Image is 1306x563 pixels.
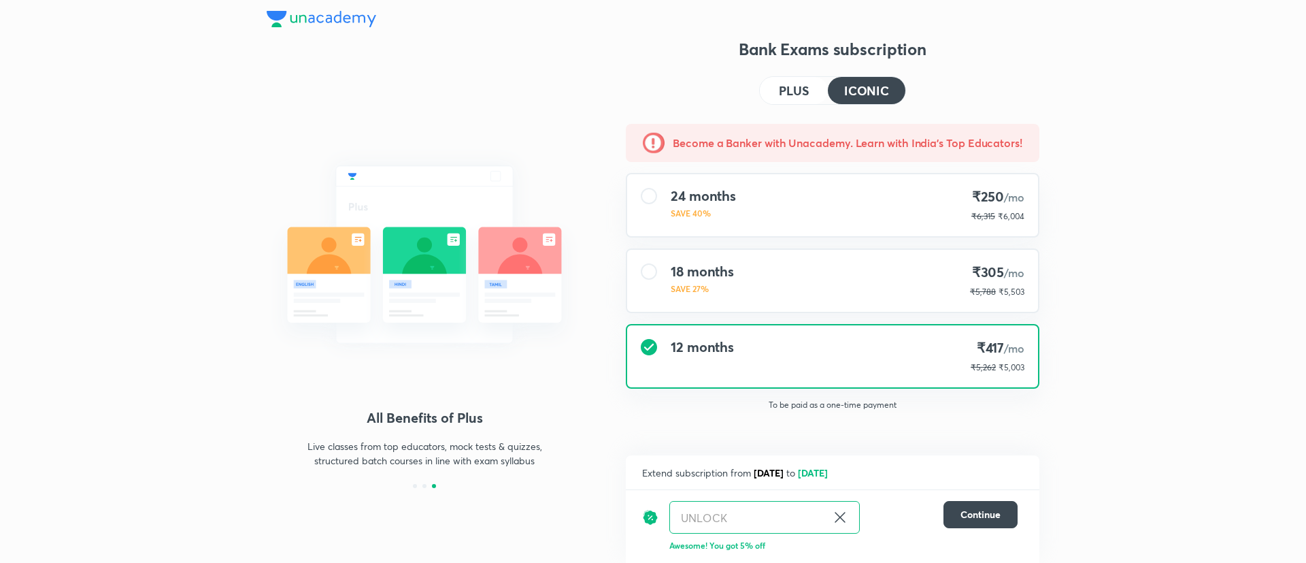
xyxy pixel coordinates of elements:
[970,263,1024,282] h4: ₹305
[642,466,831,479] span: Extend subscription from to
[671,188,736,204] h4: 24 months
[999,362,1024,372] span: ₹5,003
[306,439,543,468] p: Live classes from top educators, mock tests & quizzes, structured batch courses in line with exam...
[673,135,1022,151] h5: Become a Banker with Unacademy. Learn with India's Top Educators!
[971,339,1024,357] h4: ₹417
[267,11,376,27] img: Company Logo
[1004,266,1024,280] span: /mo
[971,361,996,374] p: ₹5,262
[970,286,996,298] p: ₹5,788
[671,283,734,295] p: SAVE 27%
[760,77,828,104] button: PLUS
[267,408,582,428] h4: All Benefits of Plus
[998,211,1024,221] span: ₹6,004
[671,207,736,219] p: SAVE 40%
[1004,341,1024,355] span: /mo
[754,466,784,479] span: [DATE]
[1004,190,1024,204] span: /mo
[626,38,1039,60] h3: Bank Exams subscription
[798,466,828,479] span: [DATE]
[671,263,734,280] h4: 18 months
[615,400,1050,411] p: To be paid as a one-time payment
[669,539,1018,551] p: Awesome! You got 5% off
[943,501,1018,528] button: Continue
[779,84,809,97] h4: PLUS
[643,132,665,154] img: -
[267,136,582,373] img: daily_live_classes_be8fa5af21.svg
[671,339,734,355] h4: 12 months
[670,502,826,534] input: Have a referral code?
[971,188,1024,206] h4: ₹250
[844,84,889,97] h4: ICONIC
[960,508,1001,521] span: Continue
[971,210,995,223] p: ₹6,315
[999,287,1024,297] span: ₹5,503
[828,77,905,104] button: ICONIC
[642,501,658,534] img: discount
